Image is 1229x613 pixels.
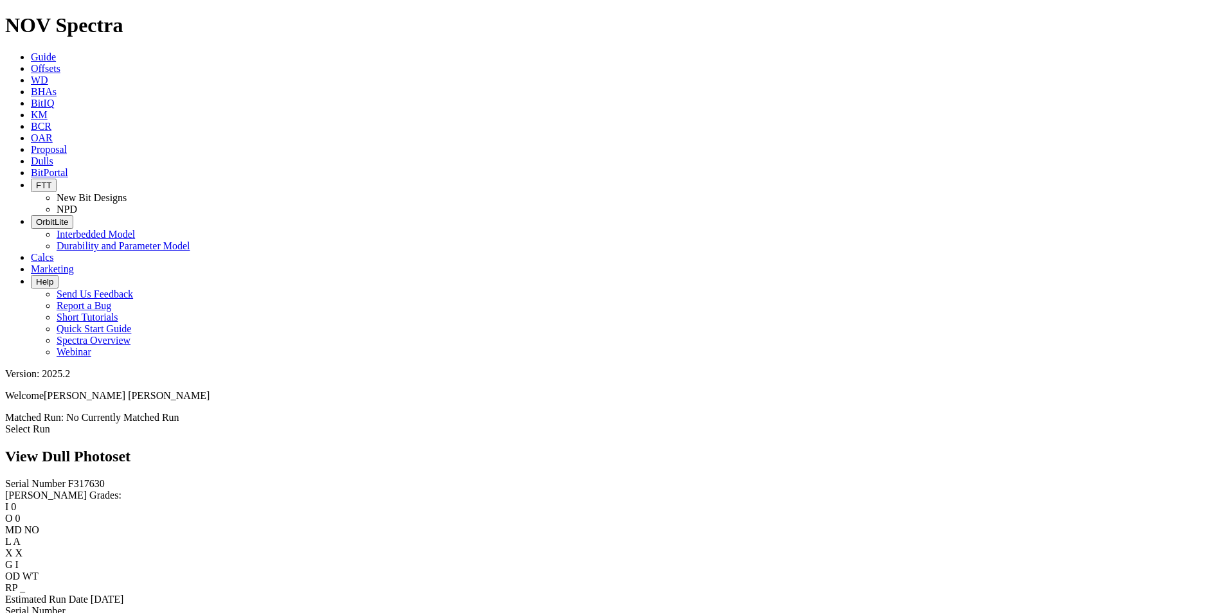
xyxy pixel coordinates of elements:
[57,300,111,311] a: Report a Bug
[57,229,135,240] a: Interbedded Model
[68,478,105,489] span: F317630
[5,423,50,434] a: Select Run
[31,167,68,178] a: BitPortal
[66,412,179,423] span: No Currently Matched Run
[22,571,39,582] span: WT
[31,155,53,166] a: Dulls
[31,98,54,109] a: BitIQ
[24,524,39,535] span: NO
[31,263,74,274] a: Marketing
[15,559,19,570] span: I
[5,501,8,512] label: I
[31,252,54,263] a: Calcs
[5,571,20,582] label: OD
[5,547,13,558] label: X
[57,192,127,203] a: New Bit Designs
[20,582,25,593] span: _
[11,501,16,512] span: 0
[31,75,48,85] a: WD
[31,132,53,143] a: OAR
[31,215,73,229] button: OrbitLite
[5,412,64,423] span: Matched Run:
[57,204,77,215] a: NPD
[5,448,1224,465] h2: View Dull Photoset
[5,478,66,489] label: Serial Number
[31,144,67,155] a: Proposal
[91,594,124,605] span: [DATE]
[5,536,11,547] label: L
[5,582,17,593] label: RP
[31,275,58,289] button: Help
[5,524,22,535] label: MD
[44,390,210,401] span: [PERSON_NAME] [PERSON_NAME]
[36,277,53,287] span: Help
[31,179,57,192] button: FTT
[36,181,51,190] span: FTT
[57,346,91,357] a: Webinar
[31,109,48,120] a: KM
[5,594,88,605] label: Estimated Run Date
[31,121,51,132] a: BCR
[31,51,56,62] a: Guide
[5,559,13,570] label: G
[57,323,131,334] a: Quick Start Guide
[5,13,1224,37] h1: NOV Spectra
[5,390,1224,402] p: Welcome
[15,547,23,558] span: X
[5,368,1224,380] div: Version: 2025.2
[31,86,57,97] a: BHAs
[57,335,130,346] a: Spectra Overview
[57,240,190,251] a: Durability and Parameter Model
[57,312,118,323] a: Short Tutorials
[15,513,21,524] span: 0
[13,536,21,547] span: A
[36,217,68,227] span: OrbitLite
[5,490,1224,501] div: [PERSON_NAME] Grades:
[31,63,60,74] a: Offsets
[5,513,13,524] label: O
[57,289,133,299] a: Send Us Feedback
